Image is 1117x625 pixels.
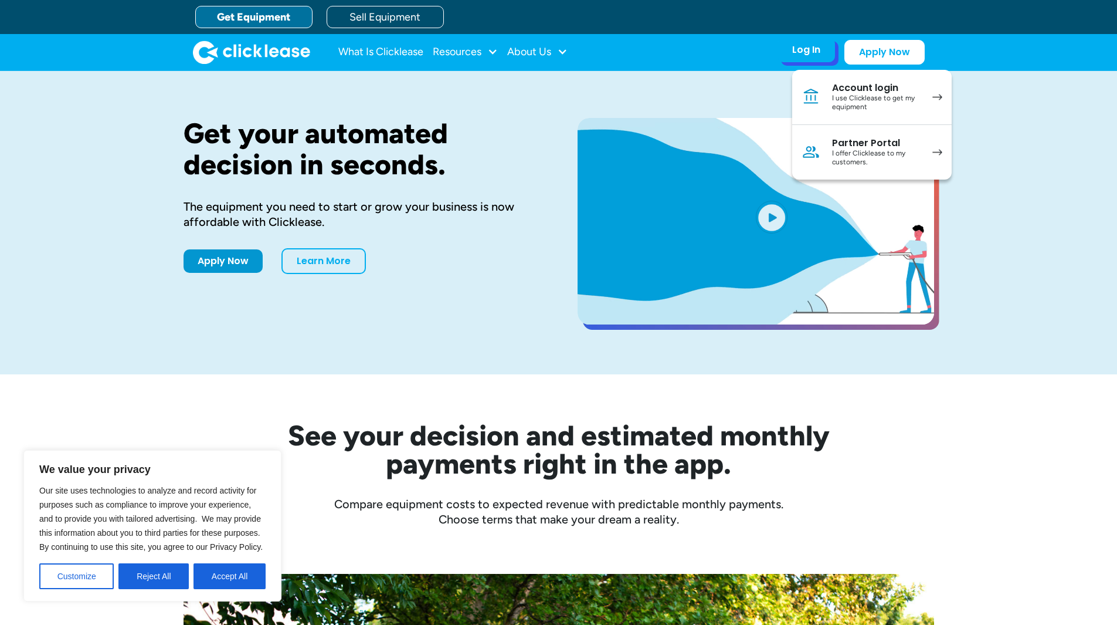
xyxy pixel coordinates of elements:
h2: See your decision and estimated monthly payments right in the app. [230,421,887,478]
img: arrow [932,149,942,156]
a: Sell Equipment [327,6,444,28]
div: The equipment you need to start or grow your business is now affordable with Clicklease. [184,199,540,229]
div: About Us [507,40,568,64]
div: Compare equipment costs to expected revenue with predictable monthly payments. Choose terms that ... [184,496,934,527]
div: I offer Clicklease to my customers. [832,149,921,167]
div: Log In [792,44,820,56]
img: arrow [932,94,942,100]
nav: Log In [792,70,952,180]
a: home [193,40,310,64]
a: Get Equipment [195,6,313,28]
a: Apply Now [844,40,925,65]
h1: Get your automated decision in seconds. [184,118,540,180]
a: Account loginI use Clicklease to get my equipment [792,70,952,125]
img: Blue play button logo on a light blue circular background [756,201,787,234]
button: Accept All [193,563,266,589]
a: What Is Clicklease [338,40,423,64]
a: Partner PortalI offer Clicklease to my customers. [792,125,952,180]
a: Apply Now [184,249,263,273]
span: Our site uses technologies to analyze and record activity for purposes such as compliance to impr... [39,486,263,552]
p: We value your privacy [39,462,266,477]
div: We value your privacy [23,450,281,602]
a: Learn More [281,248,366,274]
div: I use Clicklease to get my equipment [832,94,921,112]
a: open lightbox [578,118,934,325]
button: Customize [39,563,114,589]
button: Reject All [118,563,189,589]
div: Account login [832,82,921,94]
div: Partner Portal [832,137,921,149]
img: Clicklease logo [193,40,310,64]
div: Resources [433,40,498,64]
img: Bank icon [802,87,820,106]
img: Person icon [802,143,820,161]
